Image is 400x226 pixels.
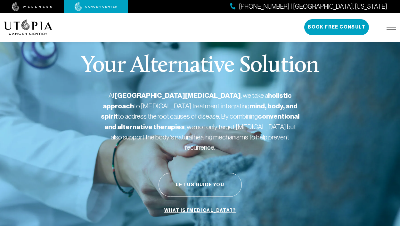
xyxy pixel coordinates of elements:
[103,91,292,110] strong: holistic approach
[115,91,241,100] strong: [GEOGRAPHIC_DATA][MEDICAL_DATA]
[163,205,237,217] a: What is [MEDICAL_DATA]?
[101,90,299,152] p: At , we take a to [MEDICAL_DATA] treatment, integrating to address the root causes of disease. By...
[12,2,52,11] img: wellness
[239,2,387,11] span: [PHONE_NUMBER] | [GEOGRAPHIC_DATA], [US_STATE]
[159,173,242,197] button: Let Us Guide You
[81,54,319,78] p: Your Alternative Solution
[75,2,118,11] img: cancer center
[304,19,369,35] button: Book Free Consult
[4,20,52,35] img: logo
[230,2,387,11] a: [PHONE_NUMBER] | [GEOGRAPHIC_DATA], [US_STATE]
[104,112,299,131] strong: conventional and alternative therapies
[387,25,396,30] img: icon-hamburger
